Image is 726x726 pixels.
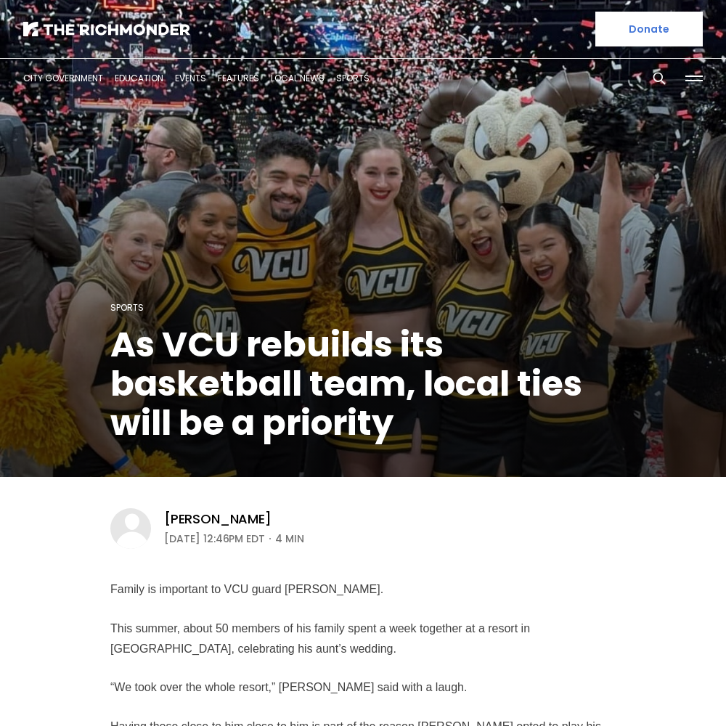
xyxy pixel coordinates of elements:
[110,579,616,600] p: Family is important to VCU guard [PERSON_NAME].
[23,72,103,84] a: City Government
[115,72,163,84] a: Education
[110,619,616,659] p: This summer, about 50 members of his family spent a week together at a resort in [GEOGRAPHIC_DATA...
[271,72,325,84] a: Local News
[603,655,726,726] iframe: portal-trigger
[110,677,616,698] p: “We took over the whole resort,” [PERSON_NAME] said with a laugh.
[164,510,272,528] a: [PERSON_NAME]
[275,530,304,547] span: 4 min
[336,72,370,84] a: Sports
[110,301,144,314] a: Sports
[595,12,703,46] a: Donate
[175,72,206,84] a: Events
[218,72,259,84] a: Features
[110,325,616,443] h1: As VCU rebuilds its basketball team, local ties will be a priority
[23,22,190,36] img: The Richmonder
[164,530,265,547] time: [DATE] 12:46PM EDT
[648,68,670,89] button: Search this site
